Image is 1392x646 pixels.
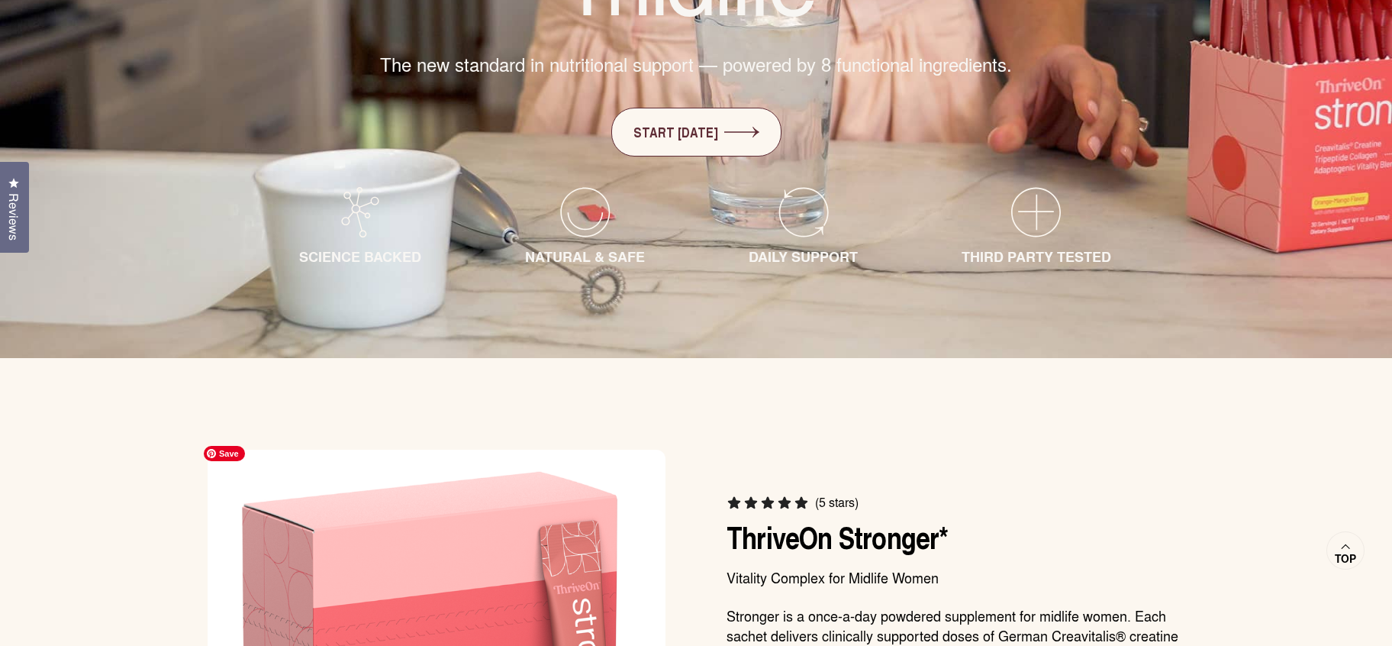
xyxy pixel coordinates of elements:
[204,446,245,461] span: Save
[4,193,24,241] span: Reviews
[380,51,1012,77] span: The new standard in nutritional support — powered by 8 functional ingredients.
[727,567,1184,587] p: Vitality Complex for Midlife Women
[525,247,645,266] span: NATURAL & SAFE
[611,108,781,157] a: START [DATE]
[962,247,1111,266] span: THIRD PARTY TESTED
[727,515,949,560] span: ThriveOn Stronger*
[815,495,859,510] span: (5 stars)
[1335,552,1356,566] span: Top
[299,247,421,266] span: SCIENCE BACKED
[749,247,858,266] span: DAILY SUPPORT
[727,515,949,559] a: ThriveOn Stronger*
